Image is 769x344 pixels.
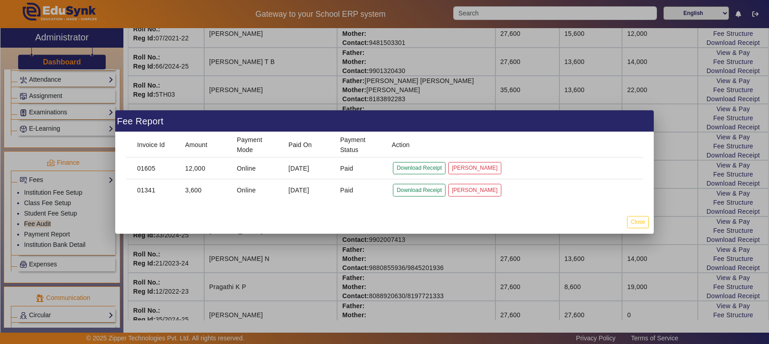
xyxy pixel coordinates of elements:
[333,157,385,179] mat-cell: Paid
[178,157,230,179] mat-cell: 12,000
[448,184,501,196] button: [PERSON_NAME]
[115,110,654,132] div: Fee Report
[333,132,385,157] mat-header-cell: Payment Status
[230,157,281,179] mat-cell: Online
[178,179,230,201] mat-cell: 3,600
[333,179,385,201] mat-cell: Paid
[393,184,445,196] button: Download Receipt
[281,132,333,157] mat-header-cell: Paid On
[384,132,642,157] mat-header-cell: Action
[448,162,501,174] button: [PERSON_NAME]
[393,162,445,174] button: Download Receipt
[126,157,178,179] mat-cell: 01605
[126,179,178,201] mat-cell: 01341
[627,216,648,228] button: Close
[126,132,178,157] mat-header-cell: Invoice Id
[281,157,333,179] mat-cell: [DATE]
[178,132,230,157] mat-header-cell: Amount
[230,179,281,201] mat-cell: Online
[281,179,333,201] mat-cell: [DATE]
[230,132,281,157] mat-header-cell: Payment Mode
